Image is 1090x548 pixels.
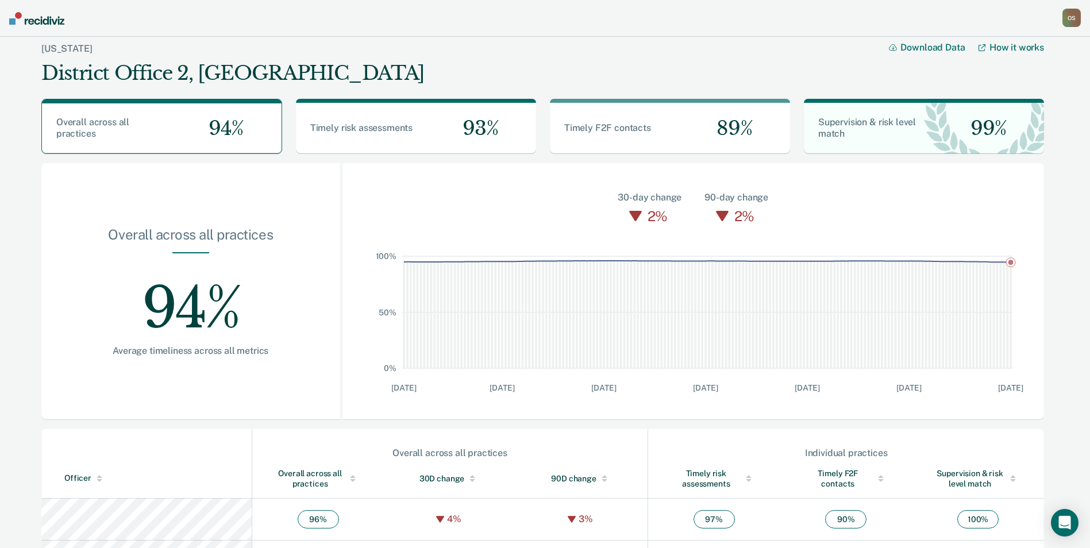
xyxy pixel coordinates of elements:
th: Toggle SortBy [41,459,252,499]
div: 2% [645,204,671,227]
div: Overall across all practices [253,447,647,458]
div: 94% [78,253,303,345]
div: 2% [731,204,757,227]
button: OS [1062,9,1081,27]
div: O S [1062,9,1081,27]
a: [US_STATE] [41,43,92,54]
div: Overall across all practices [275,468,361,489]
span: 100 % [957,510,999,528]
text: [DATE] [795,383,819,392]
img: Recidiviz [9,12,64,25]
div: Overall across all practices [78,226,303,252]
a: How it works [979,42,1044,53]
span: Supervision & risk level match [818,117,916,139]
span: 90 % [825,510,866,528]
div: Officer [64,473,247,483]
span: Overall across all practices [56,117,129,139]
div: District Office 2, [GEOGRAPHIC_DATA] [41,61,425,85]
button: Download Data [889,42,979,53]
div: Open Intercom Messenger [1051,509,1079,537]
div: 30D change [407,473,493,484]
span: 99% [961,117,1007,140]
div: Supervision & risk level match [935,468,1021,489]
span: Timely F2F contacts [564,122,651,133]
text: [DATE] [391,383,416,392]
span: 96 % [298,510,339,528]
span: 94% [199,117,244,140]
div: 90D change [539,473,625,484]
div: 4% [444,514,464,524]
span: 97 % [694,510,735,528]
th: Toggle SortBy [780,459,912,499]
div: Individual practices [649,447,1043,458]
span: Timely risk assessments [310,122,413,133]
span: 89% [707,117,752,140]
span: 93% [453,117,498,140]
text: [DATE] [896,383,921,392]
text: [DATE] [693,383,718,392]
text: [DATE] [490,383,514,392]
th: Toggle SortBy [252,459,384,499]
div: Average timeliness across all metrics [78,345,303,356]
div: 90-day change [704,191,768,204]
div: 3% [576,514,596,524]
text: [DATE] [591,383,616,392]
th: Toggle SortBy [648,459,780,499]
text: [DATE] [998,383,1023,392]
th: Toggle SortBy [516,459,648,499]
div: 30-day change [618,191,681,204]
div: Timely risk assessments [671,468,757,489]
th: Toggle SortBy [384,459,516,499]
th: Toggle SortBy [912,459,1044,499]
div: Timely F2F contacts [803,468,889,489]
